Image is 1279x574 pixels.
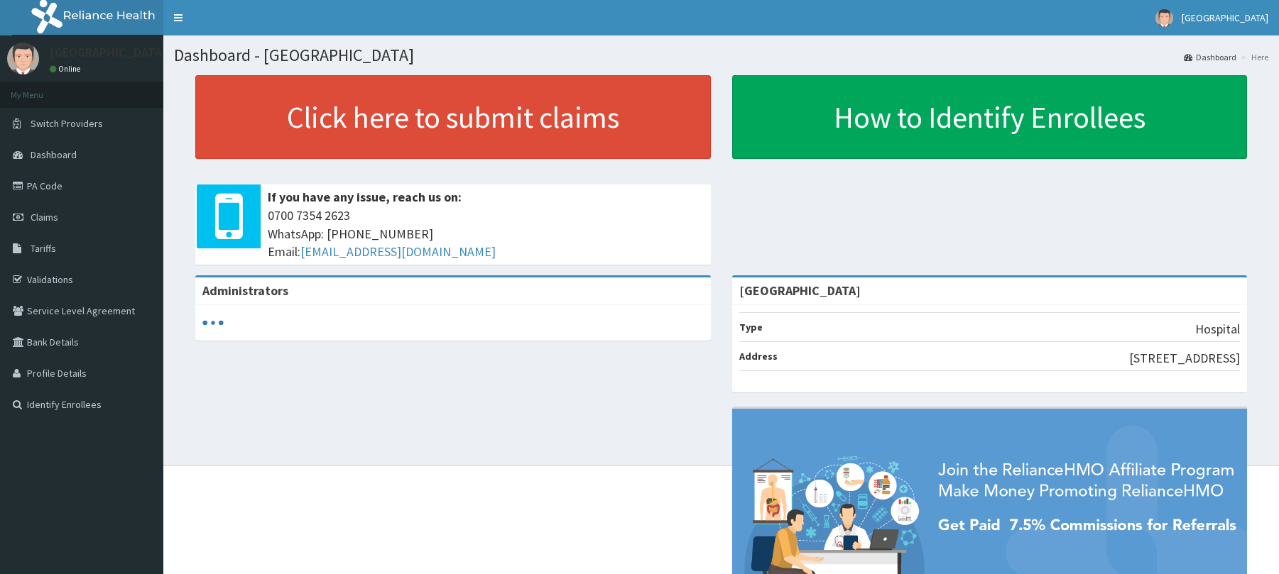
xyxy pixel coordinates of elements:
[300,243,496,260] a: [EMAIL_ADDRESS][DOMAIN_NAME]
[31,211,58,223] span: Claims
[31,148,77,161] span: Dashboard
[1182,11,1268,24] span: [GEOGRAPHIC_DATA]
[31,242,56,255] span: Tariffs
[1184,51,1236,63] a: Dashboard
[31,117,103,130] span: Switch Providers
[268,189,462,205] b: If you have any issue, reach us on:
[7,43,39,74] img: User Image
[195,75,711,159] a: Click here to submit claims
[1155,9,1173,27] img: User Image
[1238,51,1268,63] li: Here
[1195,320,1240,338] p: Hospital
[268,206,704,261] span: 0700 7354 2623 WhatsApp: [PHONE_NUMBER] Email:
[739,350,778,363] b: Address
[202,282,288,299] b: Administrators
[739,321,763,333] b: Type
[1129,349,1240,368] p: [STREET_ADDRESS]
[50,64,84,74] a: Online
[174,46,1268,65] h1: Dashboard - [GEOGRAPHIC_DATA]
[739,282,861,299] strong: [GEOGRAPHIC_DATA]
[732,75,1248,159] a: How to Identify Enrollees
[202,312,224,333] svg: audio-loading
[50,46,167,59] p: [GEOGRAPHIC_DATA]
